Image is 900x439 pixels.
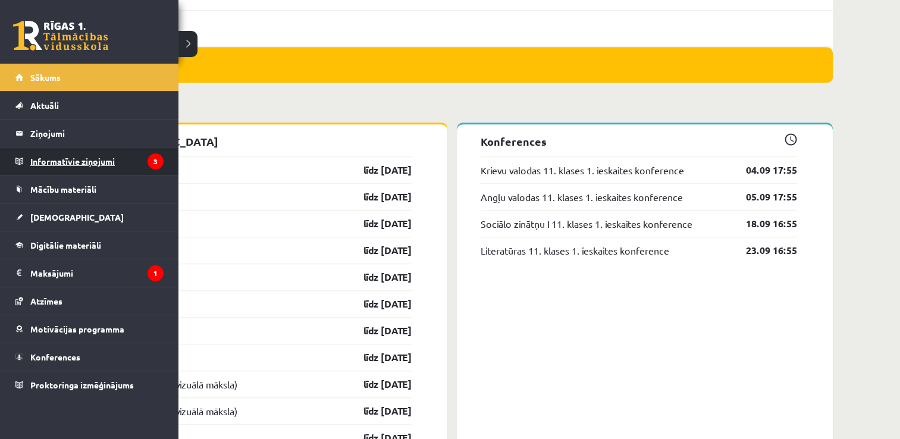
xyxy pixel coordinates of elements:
[95,133,412,149] p: [DEMOGRAPHIC_DATA]
[15,343,164,371] a: Konferences
[76,101,828,117] p: Tuvākās aktivitātes
[728,243,797,258] a: 23.09 16:55
[728,190,797,204] a: 05.09 17:55
[343,297,412,311] a: līdz [DATE]
[15,287,164,315] a: Atzīmes
[481,163,684,177] a: Krievu valodas 11. klases 1. ieskaites konference
[343,324,412,338] a: līdz [DATE]
[30,352,80,362] span: Konferences
[343,217,412,231] a: līdz [DATE]
[343,404,412,418] a: līdz [DATE]
[343,377,412,391] a: līdz [DATE]
[30,380,134,390] span: Proktoringa izmēģinājums
[15,231,164,259] a: Digitālie materiāli
[728,217,797,231] a: 18.09 16:55
[30,240,101,250] span: Digitālie materiāli
[15,175,164,203] a: Mācību materiāli
[481,133,797,149] p: Konferences
[15,315,164,343] a: Motivācijas programma
[15,92,164,119] a: Aktuāli
[481,243,669,258] a: Literatūras 11. klases 1. ieskaites konference
[30,148,164,175] legend: Informatīvie ziņojumi
[343,163,412,177] a: līdz [DATE]
[13,21,108,51] a: Rīgas 1. Tālmācības vidusskola
[15,203,164,231] a: [DEMOGRAPHIC_DATA]
[30,100,59,111] span: Aktuāli
[15,148,164,175] a: Informatīvie ziņojumi3
[30,212,124,222] span: [DEMOGRAPHIC_DATA]
[15,259,164,287] a: Maksājumi1
[30,72,61,83] span: Sākums
[30,259,164,287] legend: Maksājumi
[15,120,164,147] a: Ziņojumi
[30,120,164,147] legend: Ziņojumi
[148,153,164,170] i: 3
[30,184,96,195] span: Mācību materiāli
[343,270,412,284] a: līdz [DATE]
[343,243,412,258] a: līdz [DATE]
[30,296,62,306] span: Atzīmes
[343,350,412,365] a: līdz [DATE]
[481,190,683,204] a: Angļu valodas 11. klases 1. ieskaites konference
[15,371,164,399] a: Proktoringa izmēģinājums
[343,190,412,204] a: līdz [DATE]
[148,265,164,281] i: 1
[728,163,797,177] a: 04.09 17:55
[30,324,124,334] span: Motivācijas programma
[481,217,692,231] a: Sociālo zinātņu I 11. klases 1. ieskaites konference
[15,64,164,91] a: Sākums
